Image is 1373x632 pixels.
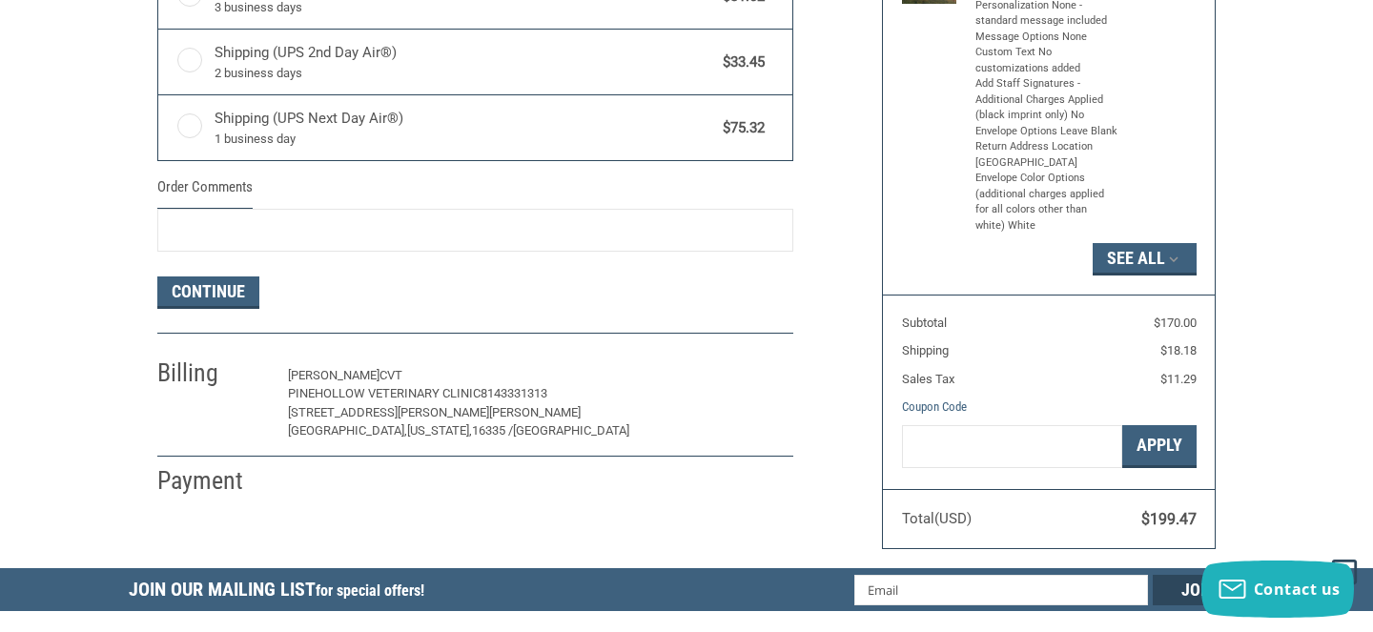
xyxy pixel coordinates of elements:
button: Contact us [1201,561,1354,618]
li: Envelope Options Leave Blank [975,124,1118,140]
li: Envelope Color Options (additional charges applied for all colors other than white) White [975,171,1118,234]
a: Coupon Code [902,399,967,414]
span: $199.47 [1141,510,1197,528]
span: Shipping [902,343,949,357]
span: Total (USD) [902,510,972,527]
input: Join [1153,575,1244,605]
button: Continue [157,276,259,309]
span: [PERSON_NAME] [288,368,379,382]
span: Contact us [1254,579,1341,600]
span: Subtotal [902,316,947,330]
span: [STREET_ADDRESS][PERSON_NAME][PERSON_NAME] [288,405,581,419]
legend: Order Comments [157,176,253,208]
span: 1 business day [215,130,714,149]
span: Shipping (UPS Next Day Air®) [215,108,714,148]
span: 8143331313 [481,386,547,400]
li: Message Options None [975,30,1118,46]
span: $75.32 [713,117,765,139]
span: $18.18 [1160,343,1197,357]
span: $11.29 [1160,372,1197,386]
h2: Payment [157,465,269,497]
span: for special offers! [316,581,424,600]
span: Shipping (UPS 2nd Day Air®) [215,42,714,82]
span: $33.45 [713,51,765,73]
span: [US_STATE], [407,423,472,438]
li: Return Address Location [GEOGRAPHIC_DATA] [975,139,1118,171]
li: Add Staff Signatures - Additional Charges Applied (black imprint only) No [975,76,1118,124]
span: CVT [379,368,402,382]
h5: Join Our Mailing List [129,568,434,617]
input: Email [854,575,1149,605]
span: Sales Tax [902,372,954,386]
button: See All [1093,243,1197,275]
input: Gift Certificate or Coupon Code [902,425,1122,468]
button: Edit [732,361,793,391]
li: Custom Text No customizations added [975,45,1118,76]
span: 2 business days [215,64,714,83]
button: Apply [1122,425,1197,468]
span: $170.00 [1154,316,1197,330]
span: [GEOGRAPHIC_DATA], [288,423,407,438]
span: [GEOGRAPHIC_DATA] [513,423,629,438]
h2: Billing [157,357,269,389]
span: 16335 / [472,423,513,438]
span: Pinehollow Veterinary Clinic [288,386,481,400]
